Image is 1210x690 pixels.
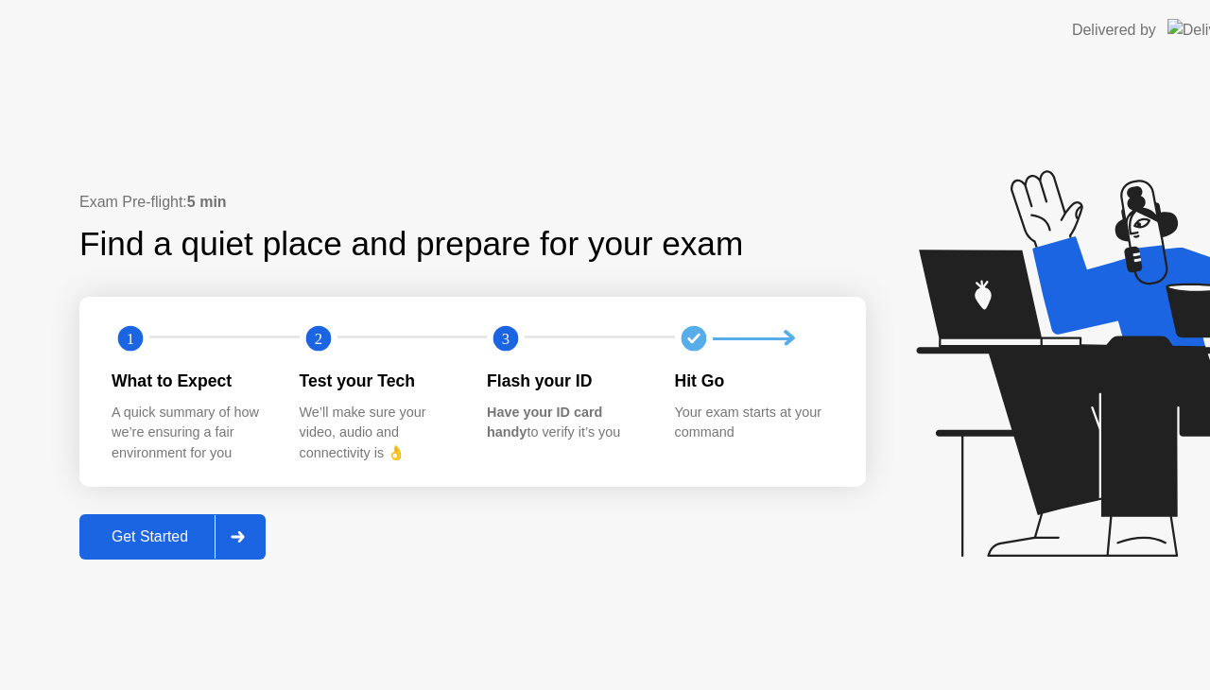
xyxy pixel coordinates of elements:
[487,403,645,443] div: to verify it’s you
[300,369,458,393] div: Test your Tech
[675,403,833,443] div: Your exam starts at your command
[300,403,458,464] div: We’ll make sure your video, audio and connectivity is 👌
[487,369,645,393] div: Flash your ID
[79,219,746,269] div: Find a quiet place and prepare for your exam
[675,369,833,393] div: Hit Go
[502,330,510,348] text: 3
[1072,19,1156,42] div: Delivered by
[79,191,866,214] div: Exam Pre-flight:
[187,194,227,210] b: 5 min
[314,330,321,348] text: 2
[127,330,134,348] text: 1
[112,369,269,393] div: What to Expect
[112,403,269,464] div: A quick summary of how we’re ensuring a fair environment for you
[85,528,215,545] div: Get Started
[487,405,602,440] b: Have your ID card handy
[79,514,266,560] button: Get Started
